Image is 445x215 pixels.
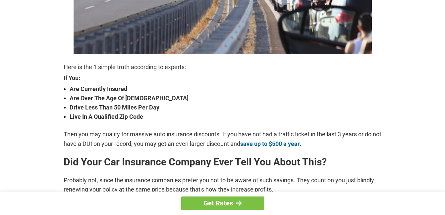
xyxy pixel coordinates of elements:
[181,196,264,210] a: Get Rates
[70,94,382,103] strong: Are Over The Age Of [DEMOGRAPHIC_DATA]
[70,112,382,121] strong: Live In A Qualified Zip Code
[64,157,382,167] h2: Did Your Car Insurance Company Ever Tell You About This?
[70,103,382,112] strong: Drive Less Than 50 Miles Per Day
[70,84,382,94] strong: Are Currently Insured
[64,176,382,194] p: Probably not, since the insurance companies prefer you not to be aware of such savings. They coun...
[64,63,382,72] p: Here is the 1 simple truth according to experts:
[64,130,382,148] p: Then you may qualify for massive auto insurance discounts. If you have not had a traffic ticket i...
[240,140,301,147] a: save up to $500 a year.
[64,75,382,81] strong: If You:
